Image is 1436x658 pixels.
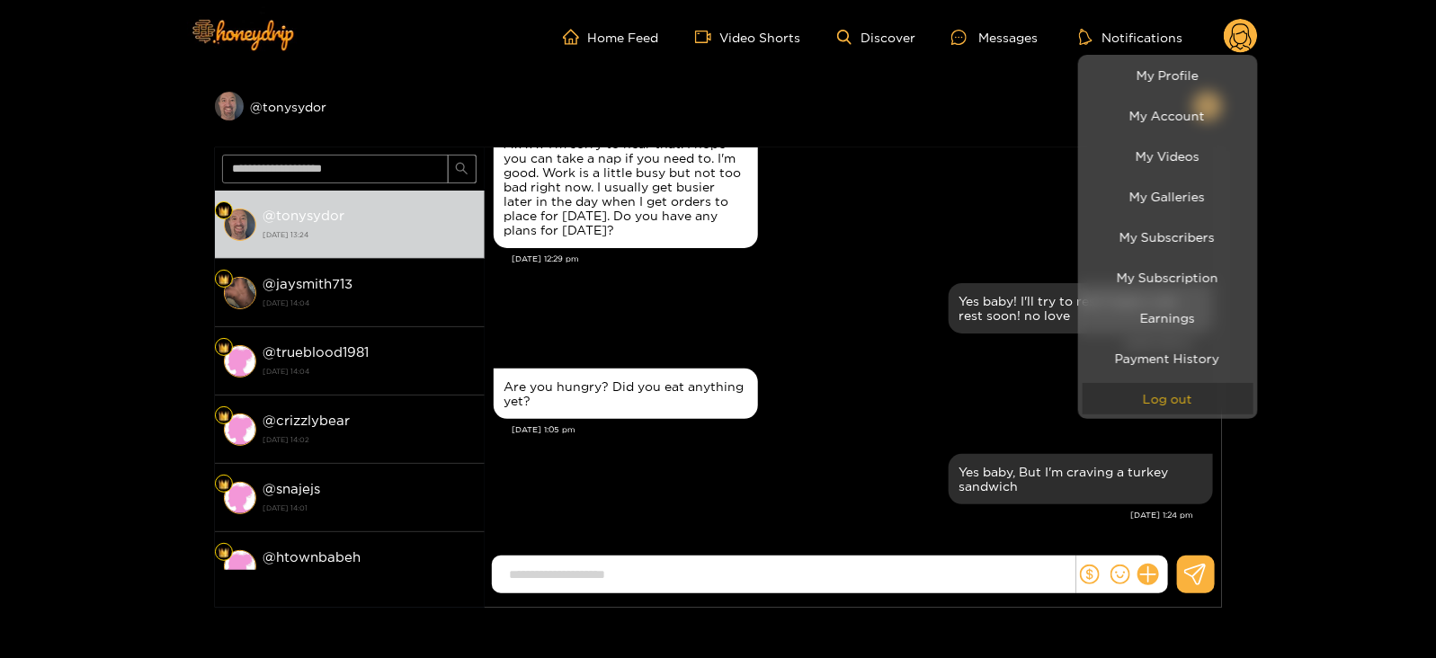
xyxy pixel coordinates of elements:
[1083,140,1253,172] a: My Videos
[1083,342,1253,374] a: Payment History
[1083,302,1253,333] a: Earnings
[1083,262,1253,293] a: My Subscription
[1083,59,1253,91] a: My Profile
[1083,383,1253,414] button: Log out
[1083,181,1253,212] a: My Galleries
[1083,221,1253,253] a: My Subscribers
[1083,100,1253,131] a: My Account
